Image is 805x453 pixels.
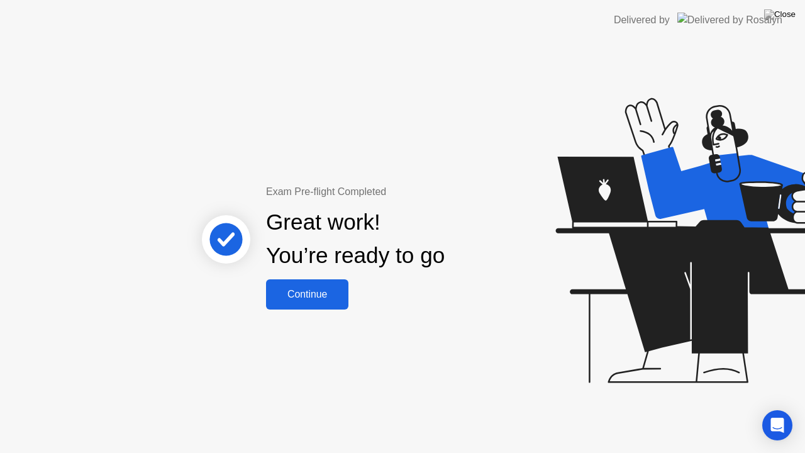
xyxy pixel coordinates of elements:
div: Open Intercom Messenger [762,410,792,440]
img: Delivered by Rosalyn [677,13,782,27]
div: Continue [270,289,345,300]
img: Close [764,9,796,20]
div: Exam Pre-flight Completed [266,184,526,199]
button: Continue [266,279,348,310]
div: Delivered by [614,13,670,28]
div: Great work! You’re ready to go [266,206,445,272]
